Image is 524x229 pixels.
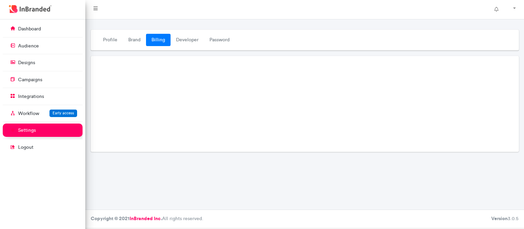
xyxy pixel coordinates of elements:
a: integrations [3,90,83,103]
a: Developer [171,34,204,46]
p: audience [18,43,39,49]
p: Workflow [18,110,39,117]
b: Version [491,215,508,221]
div: 3.0.5 [491,215,519,222]
a: designs [3,56,83,69]
span: Early access [53,111,74,115]
p: designs [18,59,35,66]
p: logout [18,144,33,151]
strong: Copyright © 2021 . [91,215,162,221]
a: WorkflowEarly access [3,107,83,120]
a: dashboard [3,22,83,35]
p: settings [18,127,36,134]
footer: All rights reserved. [85,210,524,228]
a: Profile [98,34,123,46]
p: integrations [18,93,44,100]
a: campaigns [3,73,83,86]
a: InBranded Inc [130,215,161,221]
p: campaigns [18,76,42,83]
a: Billing [146,34,171,46]
p: dashboard [18,26,41,32]
a: Brand [123,34,146,46]
a: Password [204,34,235,46]
img: InBranded Logo [7,3,53,15]
a: settings [3,124,83,137]
a: audience [3,39,83,52]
